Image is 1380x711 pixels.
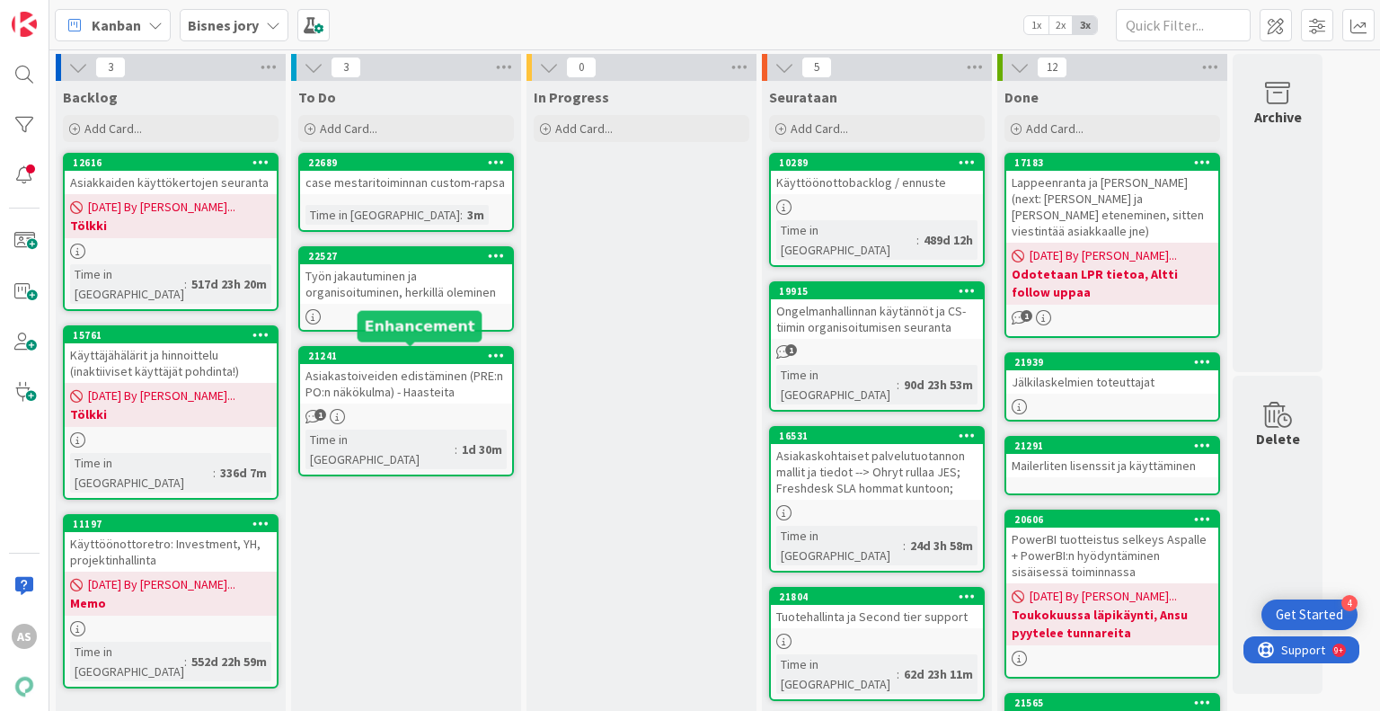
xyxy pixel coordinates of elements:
div: 10289Käyttöönottobacklog / ennuste [771,155,983,194]
div: Time in [GEOGRAPHIC_DATA] [776,526,903,565]
div: Käyttöönottoretro: Investment, YH, projektinhallinta [65,532,277,572]
a: 22527Työn jakautuminen ja organisoituminen, herkillä oleminen [298,246,514,332]
div: 15761 [65,327,277,343]
span: Seurataan [769,88,837,106]
div: 15761Käyttäjähälärit ja hinnoittelu (inaktiiviset käyttäjät pohdinta!) [65,327,277,383]
div: 12616 [65,155,277,171]
div: Jälkilaskelmien toteuttajat [1006,370,1218,394]
div: 19915Ongelmanhallinnan käytännöt ja CS-tiimin organisoitumisen seuranta [771,283,983,339]
div: Asiakkaiden käyttökertojen seuranta [65,171,277,194]
div: 21804 [771,589,983,605]
div: 22689 [300,155,512,171]
span: : [460,205,463,225]
div: Time in [GEOGRAPHIC_DATA] [305,430,455,469]
div: 21804 [779,591,983,603]
div: 11197 [65,516,277,532]
div: 16531Asiakaskohtaiset palvelutuotannon mallit ja tiedot --> Ohryt rullaa JES; Freshdesk SLA homma... [771,428,983,500]
a: 15761Käyttäjähälärit ja hinnoittelu (inaktiiviset käyttäjät pohdinta!)[DATE] By [PERSON_NAME]...T... [63,325,279,500]
span: : [897,664,899,684]
span: 1x [1024,16,1048,34]
div: Lappeenranta ja [PERSON_NAME] (next: [PERSON_NAME] ja [PERSON_NAME] eteneminen, sitten viestintää... [1006,171,1218,243]
div: 10289 [771,155,983,171]
div: Open Get Started checklist, remaining modules: 4 [1261,600,1358,630]
div: 21804Tuotehallinta ja Second tier support [771,589,983,628]
span: : [916,230,919,250]
div: Time in [GEOGRAPHIC_DATA] [70,642,184,681]
div: Get Started [1276,606,1343,624]
div: 21565 [1006,695,1218,711]
div: 21291 [1006,438,1218,454]
div: AS [12,624,37,649]
a: 16531Asiakaskohtaiset palvelutuotannon mallit ja tiedot --> Ohryt rullaa JES; Freshdesk SLA homma... [769,426,985,573]
span: To Do [298,88,336,106]
span: Kanban [92,14,141,36]
div: 22689 [308,156,512,169]
div: 3m [463,205,489,225]
b: Bisnes jory [188,16,259,34]
span: 1 [1021,310,1032,322]
div: 21241 [308,350,512,362]
div: 4 [1341,595,1358,611]
span: : [184,652,187,671]
img: Visit kanbanzone.com [12,12,37,37]
span: 5 [801,57,832,78]
div: 9+ [91,7,100,22]
div: 11197Käyttöönottoretro: Investment, YH, projektinhallinta [65,516,277,572]
b: Tölkki [70,405,271,423]
a: 21939Jälkilaskelmien toteuttajat [1004,352,1220,422]
span: 3 [95,57,126,78]
span: Add Card... [555,120,613,137]
a: 20606PowerBI tuotteistus selkeys Aspalle + PowerBI:n hyödyntäminen sisäisessä toiminnassa[DATE] B... [1004,510,1220,679]
span: Support [38,3,82,24]
a: 11197Käyttöönottoretro: Investment, YH, projektinhallinta[DATE] By [PERSON_NAME]...MemoTime in [G... [63,514,279,689]
div: Käyttöönottobacklog / ennuste [771,171,983,194]
div: 20606 [1014,513,1218,526]
div: 17183 [1006,155,1218,171]
span: 1 [314,409,326,421]
div: 16531 [779,430,983,442]
a: 17183Lappeenranta ja [PERSON_NAME] (next: [PERSON_NAME] ja [PERSON_NAME] eteneminen, sitten viest... [1004,153,1220,338]
span: : [897,375,899,395]
div: 24d 3h 58m [906,536,977,555]
div: Time in [GEOGRAPHIC_DATA] [70,264,184,304]
div: 62d 23h 11m [899,664,977,684]
div: Asiakastoiveiden edistäminen (PRE:n PO:n näkökulma) - Haasteita [300,364,512,404]
a: 21804Tuotehallinta ja Second tier supportTime in [GEOGRAPHIC_DATA]:62d 23h 11m [769,587,985,701]
div: Mailerliten lisenssit ja käyttäminen [1006,454,1218,477]
span: [DATE] By [PERSON_NAME]... [88,575,235,594]
div: 21241Asiakastoiveiden edistäminen (PRE:n PO:n näkökulma) - Haasteita [300,348,512,404]
div: 336d 7m [216,463,271,483]
input: Quick Filter... [1116,9,1251,41]
span: : [184,274,187,294]
span: [DATE] By [PERSON_NAME]... [88,198,235,217]
div: Time in [GEOGRAPHIC_DATA] [776,220,916,260]
div: Asiakaskohtaiset palvelutuotannon mallit ja tiedot --> Ohryt rullaa JES; Freshdesk SLA hommat kun... [771,444,983,500]
div: 21939 [1006,354,1218,370]
a: 19915Ongelmanhallinnan käytännöt ja CS-tiimin organisoitumisen seurantaTime in [GEOGRAPHIC_DATA]:... [769,281,985,412]
div: 19915 [779,285,983,298]
div: 517d 23h 20m [187,274,271,294]
div: 16531 [771,428,983,444]
div: 17183 [1014,156,1218,169]
div: 19915 [771,283,983,299]
div: 20606PowerBI tuotteistus selkeys Aspalle + PowerBI:n hyödyntäminen sisäisessä toiminnassa [1006,511,1218,583]
div: 21565 [1014,697,1218,709]
span: Add Card... [1026,120,1084,137]
a: 12616Asiakkaiden käyttökertojen seuranta[DATE] By [PERSON_NAME]...TölkkiTime in [GEOGRAPHIC_DATA]... [63,153,279,311]
div: 21241 [300,348,512,364]
div: 17183Lappeenranta ja [PERSON_NAME] (next: [PERSON_NAME] ja [PERSON_NAME] eteneminen, sitten viest... [1006,155,1218,243]
div: 21291Mailerliten lisenssit ja käyttäminen [1006,438,1218,477]
span: Add Card... [791,120,848,137]
span: 2x [1048,16,1073,34]
span: 3x [1073,16,1097,34]
span: Backlog [63,88,118,106]
b: Tölkki [70,217,271,235]
span: : [455,440,457,459]
span: : [213,463,216,483]
div: 11197 [73,518,277,530]
div: 22527 [300,248,512,264]
div: Työn jakautuminen ja organisoituminen, herkillä oleminen [300,264,512,304]
a: 21291Mailerliten lisenssit ja käyttäminen [1004,436,1220,495]
div: 90d 23h 53m [899,375,977,395]
div: Time in [GEOGRAPHIC_DATA] [776,654,897,694]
